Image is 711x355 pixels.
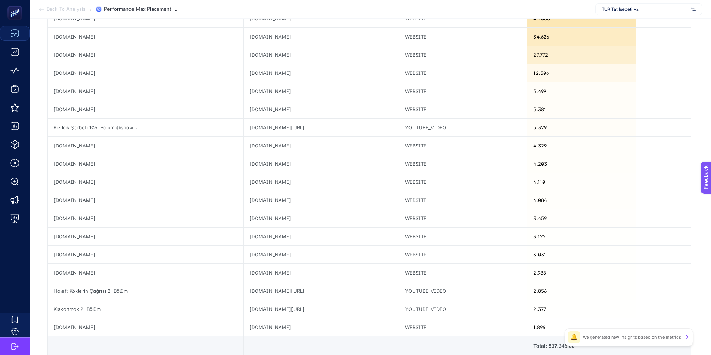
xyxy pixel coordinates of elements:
div: YOUTUBE_VIDEO [399,282,527,300]
div: [DOMAIN_NAME] [48,318,243,336]
div: WEBSITE [399,155,527,173]
div: [DOMAIN_NAME] [48,228,243,245]
div: [DOMAIN_NAME] [244,82,399,100]
div: 43.080 [527,10,635,27]
div: Kızılcık Şerbeti 106. Bölüm @showtv [48,119,243,136]
div: Kıskanmak 2. Bölüm [48,300,243,318]
div: 5.381 [527,100,635,118]
div: Total: 537.345.00 [533,342,630,350]
div: 34.626 [527,28,635,46]
div: [DOMAIN_NAME] [48,28,243,46]
div: WEBSITE [399,191,527,209]
div: 3.031 [527,246,635,263]
div: [DOMAIN_NAME] [244,264,399,282]
div: [DOMAIN_NAME] [244,318,399,336]
div: [DOMAIN_NAME] [244,100,399,118]
div: WEBSITE [399,10,527,27]
div: WEBSITE [399,28,527,46]
div: WEBSITE [399,137,527,155]
div: 4.329 [527,137,635,155]
div: WEBSITE [399,64,527,82]
span: Performance Max Placement Report [104,6,178,12]
div: [DOMAIN_NAME] [244,191,399,209]
span: Back To Analysis [47,6,86,12]
div: [DOMAIN_NAME][URL] [244,300,399,318]
div: [DOMAIN_NAME] [48,137,243,155]
div: YOUTUBE_VIDEO [399,300,527,318]
div: YOUTUBE_VIDEO [399,119,527,136]
img: svg%3e [691,6,696,13]
div: 12.506 [527,64,635,82]
div: [DOMAIN_NAME] [244,64,399,82]
div: [DOMAIN_NAME] [48,191,243,209]
div: WEBSITE [399,264,527,282]
div: [DOMAIN_NAME] [48,246,243,263]
div: [DOMAIN_NAME] [244,155,399,173]
div: WEBSITE [399,173,527,191]
span: / [90,6,92,12]
div: 🔔 [568,331,580,343]
div: WEBSITE [399,228,527,245]
div: [DOMAIN_NAME] [244,28,399,46]
div: WEBSITE [399,246,527,263]
div: 2.377 [527,300,635,318]
span: Feedback [4,2,28,8]
div: [DOMAIN_NAME] [244,173,399,191]
div: 3.122 [527,228,635,245]
span: TUR_Tatilsepeti_v2 [602,6,688,12]
div: [DOMAIN_NAME] [244,246,399,263]
div: [DOMAIN_NAME] [48,10,243,27]
div: WEBSITE [399,100,527,118]
div: [DOMAIN_NAME] [48,173,243,191]
div: [DOMAIN_NAME][URL] [244,119,399,136]
div: [DOMAIN_NAME] [244,209,399,227]
div: 27.772 [527,46,635,64]
div: 3.459 [527,209,635,227]
div: 4.203 [527,155,635,173]
div: [DOMAIN_NAME] [244,228,399,245]
div: [DOMAIN_NAME] [48,209,243,227]
div: [DOMAIN_NAME] [48,264,243,282]
div: [DOMAIN_NAME][URL] [244,282,399,300]
div: Halef: Köklerin Çağrısı 2. Bölüm [48,282,243,300]
div: WEBSITE [399,318,527,336]
div: [DOMAIN_NAME] [244,46,399,64]
div: [DOMAIN_NAME] [244,10,399,27]
div: [DOMAIN_NAME] [48,46,243,64]
div: [DOMAIN_NAME] [48,82,243,100]
div: WEBSITE [399,82,527,100]
div: WEBSITE [399,46,527,64]
div: 4.110 [527,173,635,191]
div: WEBSITE [399,209,527,227]
div: 5.499 [527,82,635,100]
div: 4.084 [527,191,635,209]
div: 2.988 [527,264,635,282]
div: [DOMAIN_NAME] [48,155,243,173]
div: [DOMAIN_NAME] [244,137,399,155]
div: 2.856 [527,282,635,300]
div: [DOMAIN_NAME] [48,100,243,118]
p: We generated new insights based on the metrics [583,334,681,340]
div: [DOMAIN_NAME] [48,64,243,82]
div: 5.329 [527,119,635,136]
div: 1.896 [527,318,635,336]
